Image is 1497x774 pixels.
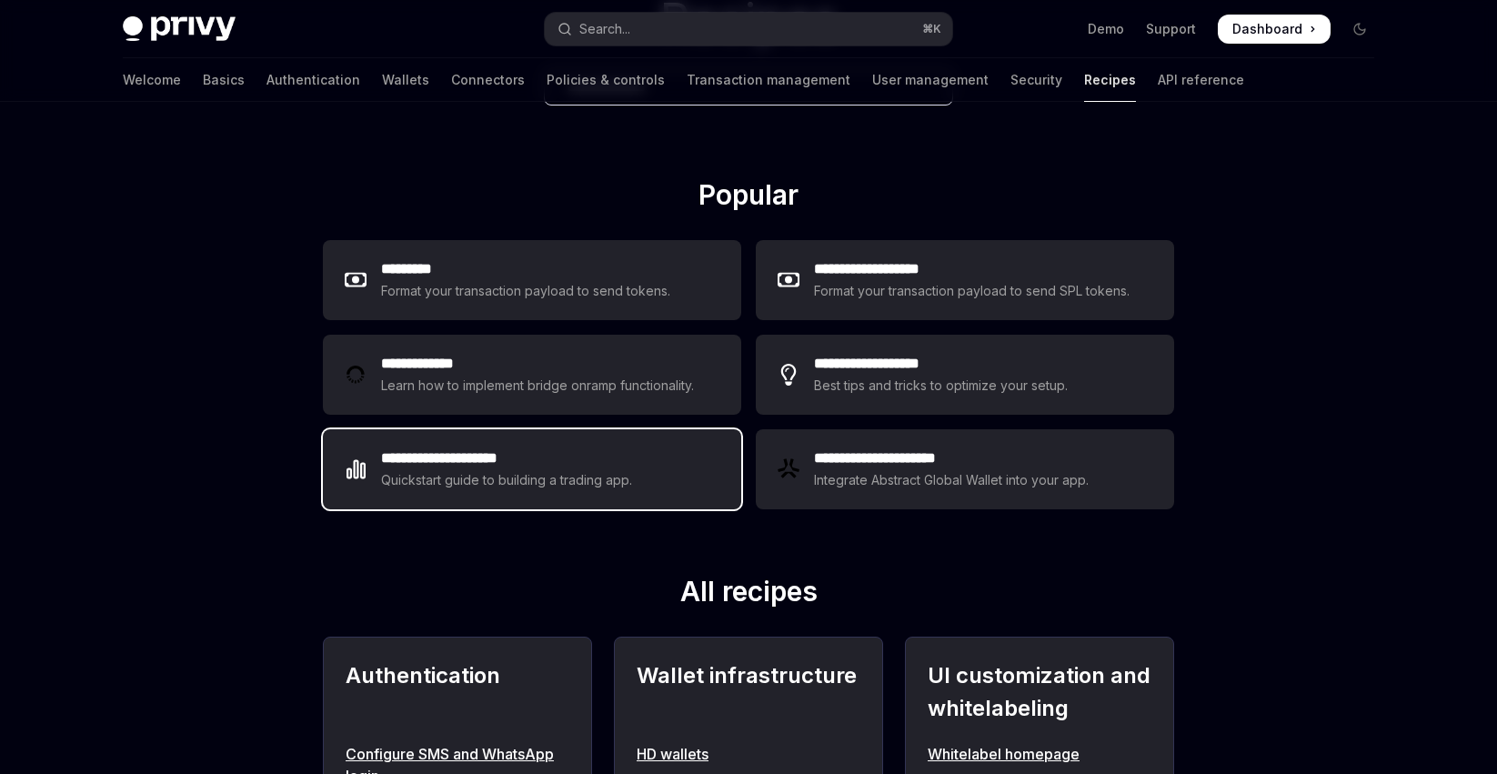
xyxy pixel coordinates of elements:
[637,659,860,725] h2: Wallet infrastructure
[547,58,665,102] a: Policies & controls
[922,22,941,36] span: ⌘ K
[203,58,245,102] a: Basics
[323,575,1174,615] h2: All recipes
[814,280,1131,302] div: Format your transaction payload to send SPL tokens.
[1084,58,1136,102] a: Recipes
[1158,58,1244,102] a: API reference
[266,58,360,102] a: Authentication
[1218,15,1331,44] a: Dashboard
[381,469,633,491] div: Quickstart guide to building a trading app.
[123,58,181,102] a: Welcome
[1088,20,1124,38] a: Demo
[382,58,429,102] a: Wallets
[814,469,1090,491] div: Integrate Abstract Global Wallet into your app.
[323,240,741,320] a: **** ****Format your transaction payload to send tokens.
[637,743,860,765] a: HD wallets
[579,18,630,40] div: Search...
[928,659,1151,725] h2: UI customization and whitelabeling
[814,375,1070,397] div: Best tips and tricks to optimize your setup.
[687,58,850,102] a: Transaction management
[1232,20,1302,38] span: Dashboard
[1146,20,1196,38] a: Support
[545,13,952,45] button: Open search
[381,375,699,397] div: Learn how to implement bridge onramp functionality.
[451,58,525,102] a: Connectors
[381,280,671,302] div: Format your transaction payload to send tokens.
[346,659,569,725] h2: Authentication
[928,743,1151,765] a: Whitelabel homepage
[123,16,236,42] img: dark logo
[1345,15,1374,44] button: Toggle dark mode
[323,335,741,415] a: **** **** ***Learn how to implement bridge onramp functionality.
[1010,58,1062,102] a: Security
[323,178,1174,218] h2: Popular
[872,58,989,102] a: User management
